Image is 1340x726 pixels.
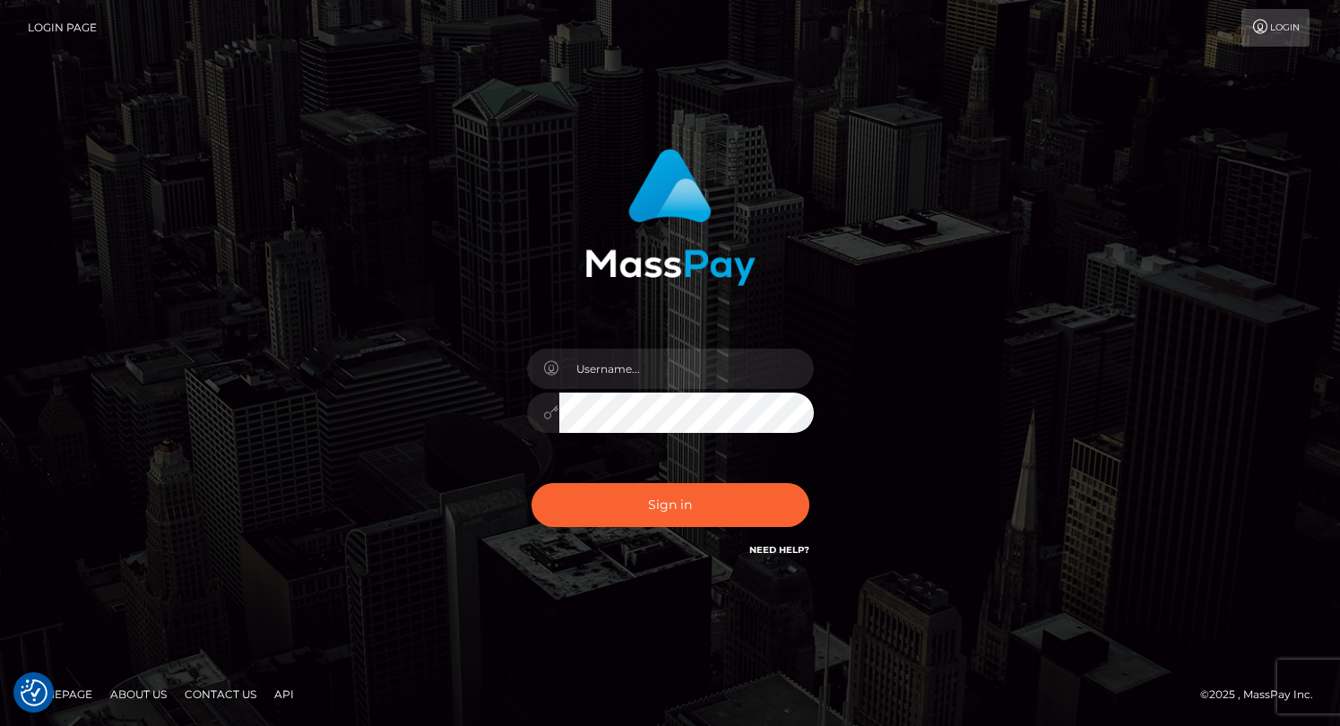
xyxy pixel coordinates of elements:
a: API [267,680,301,708]
a: About Us [103,680,174,708]
a: Contact Us [177,680,264,708]
a: Login [1241,9,1310,47]
input: Username... [559,349,814,389]
div: © 2025 , MassPay Inc. [1200,685,1327,704]
a: Login Page [28,9,97,47]
img: Revisit consent button [21,679,48,706]
a: Need Help? [749,544,809,556]
button: Sign in [532,483,809,527]
a: Homepage [20,680,99,708]
button: Consent Preferences [21,679,48,706]
img: MassPay Login [585,149,756,286]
